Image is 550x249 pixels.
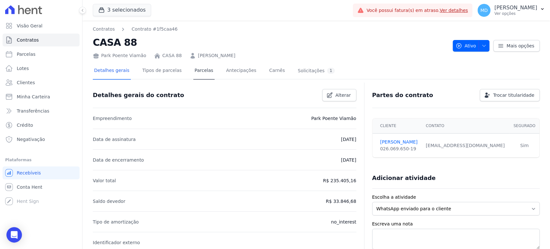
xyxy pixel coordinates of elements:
[366,7,468,14] span: Você possui fatura(s) em atraso.
[509,134,539,158] td: Sim
[17,136,45,143] span: Negativação
[3,34,80,46] a: Contratos
[480,89,540,101] a: Trocar titularidade
[17,170,41,176] span: Recebíveis
[3,90,80,103] a: Minha Carteira
[322,89,356,101] a: Alterar
[141,63,183,80] a: Tipos de parcelas
[93,52,146,59] div: Park Poente Viamão
[509,118,539,134] th: Segurado
[453,40,490,52] button: Ativo
[372,118,422,134] th: Cliente
[3,62,80,75] a: Lotes
[17,51,35,57] span: Parcelas
[341,135,356,143] p: [DATE]
[3,181,80,194] a: Conta Hent
[93,4,151,16] button: 3 selecionados
[93,197,125,205] p: Saldo devedor
[493,40,540,52] a: Mais opções
[17,23,43,29] span: Visão Geral
[494,5,537,11] p: [PERSON_NAME]
[193,63,215,80] a: Parcelas
[93,35,448,50] h2: CASA 88
[5,156,77,164] div: Plataformas
[17,184,42,190] span: Conta Hent
[3,166,80,179] a: Recebíveis
[225,63,258,80] a: Antecipações
[3,48,80,61] a: Parcelas
[327,68,335,74] div: 1
[3,119,80,132] a: Crédito
[93,177,116,184] p: Valor total
[507,43,534,49] span: Mais opções
[372,221,540,227] label: Escreva uma nota
[198,52,235,59] a: [PERSON_NAME]
[341,156,356,164] p: [DATE]
[131,26,178,33] a: Contrato #1f5caa46
[17,37,39,43] span: Contratos
[93,218,139,226] p: Tipo de amortização
[93,115,132,122] p: Empreendimento
[472,1,550,19] button: MD [PERSON_NAME] Ver opções
[440,8,468,13] a: Ver detalhes
[372,91,433,99] h3: Partes do contrato
[6,227,22,243] div: Open Intercom Messenger
[326,197,356,205] p: R$ 33.846,68
[456,40,476,52] span: Ativo
[3,105,80,117] a: Transferências
[17,94,50,100] span: Minha Carteira
[93,26,448,33] nav: Breadcrumb
[93,135,136,143] p: Data de assinatura
[3,76,80,89] a: Clientes
[335,92,351,98] span: Alterar
[93,26,178,33] nav: Breadcrumb
[426,142,506,149] div: [EMAIL_ADDRESS][DOMAIN_NAME]
[17,65,29,72] span: Lotes
[17,108,49,114] span: Transferências
[93,239,140,246] p: Identificador externo
[480,8,488,13] span: MD
[17,79,35,86] span: Clientes
[93,156,144,164] p: Data de encerramento
[372,194,540,201] label: Escolha a atividade
[268,63,286,80] a: Carnês
[298,68,335,74] div: Solicitações
[3,19,80,32] a: Visão Geral
[296,63,336,80] a: Solicitações1
[93,91,184,99] h3: Detalhes gerais do contrato
[323,177,356,184] p: R$ 235.405,16
[93,26,115,33] a: Contratos
[494,11,537,16] p: Ver opções
[3,133,80,146] a: Negativação
[162,52,182,59] a: CASA 88
[93,63,131,80] a: Detalhes gerais
[422,118,509,134] th: Contato
[331,218,356,226] p: no_interest
[380,139,418,145] a: [PERSON_NAME]
[311,115,356,122] p: Park Poente Viamão
[17,122,33,128] span: Crédito
[493,92,534,98] span: Trocar titularidade
[380,145,418,152] div: 026.069.650-19
[372,174,436,182] h3: Adicionar atividade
